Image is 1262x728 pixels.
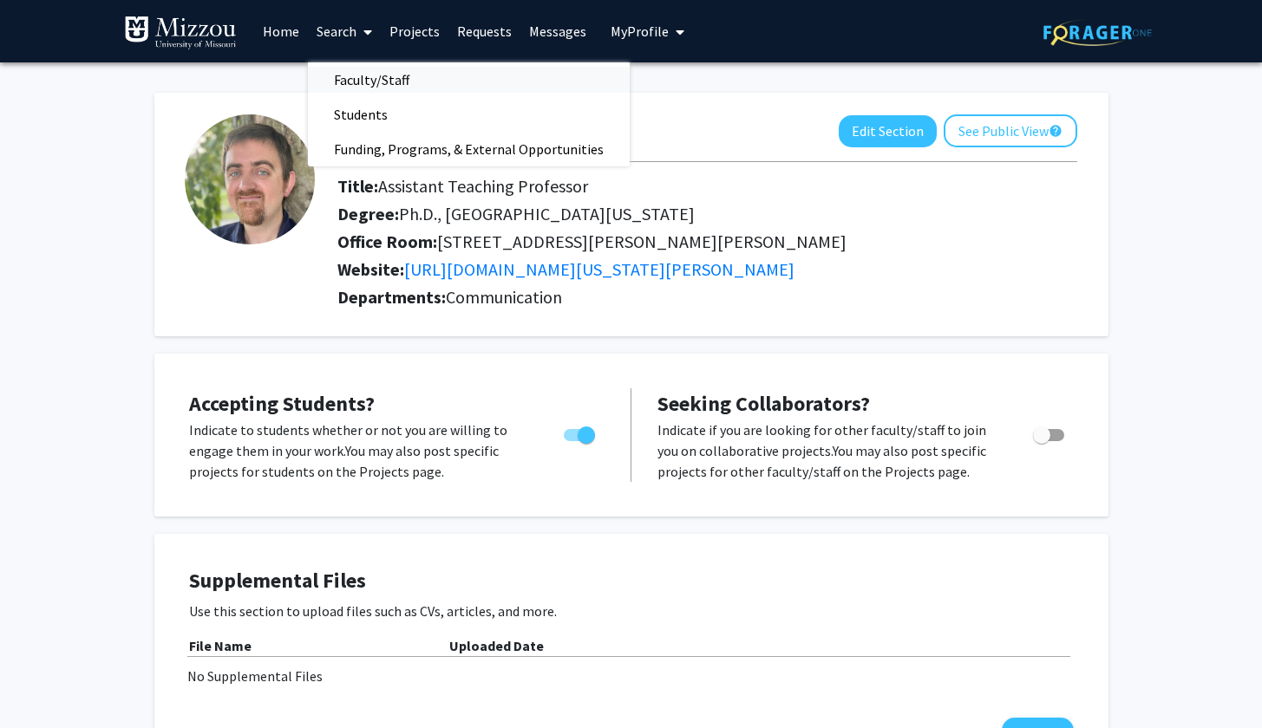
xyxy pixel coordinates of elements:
img: ForagerOne Logo [1043,19,1152,46]
h2: Degree: [337,204,1077,224]
div: Toggle [557,419,605,445]
p: Indicate if you are looking for other faculty/staff to join you on collaborative projects. You ma... [657,419,1000,482]
span: Ph.D., [GEOGRAPHIC_DATA][US_STATE] [399,203,695,224]
a: Projects [381,1,448,62]
p: Indicate to students whether or not you are willing to engage them in your work. You may also pos... [189,419,531,482]
h4: Supplemental Files [189,569,1074,594]
span: Faculty/Staff [308,62,435,97]
a: Messages [520,1,595,62]
span: Students [308,97,414,132]
a: Opens in a new tab [404,258,794,280]
h2: Title: [337,176,1077,197]
iframe: Chat [13,650,74,715]
span: Assistant Teaching Professor [378,175,588,197]
span: Communication [446,286,562,308]
h2: Departments: [324,287,1090,308]
span: Seeking Collaborators? [657,390,870,417]
span: [STREET_ADDRESS][PERSON_NAME][PERSON_NAME] [437,231,847,252]
div: No Supplemental Files [187,666,1076,686]
a: Home [254,1,308,62]
img: University of Missouri Logo [124,16,237,50]
p: Use this section to upload files such as CVs, articles, and more. [189,601,1074,621]
a: Search [308,1,381,62]
span: Funding, Programs, & External Opportunities [308,132,630,166]
a: Funding, Programs, & External Opportunities [308,136,630,162]
b: File Name [189,637,252,654]
a: Requests [448,1,520,62]
span: Accepting Students? [189,390,375,417]
img: Profile Picture [185,114,315,244]
a: Faculty/Staff [308,67,630,93]
button: See Public View [944,114,1077,147]
mat-icon: help [1049,120,1063,141]
a: Students [308,101,630,127]
button: Edit Section [839,115,937,147]
b: Uploaded Date [449,637,544,654]
h2: Website: [337,259,1077,280]
div: Toggle [1026,419,1074,445]
span: My Profile [611,23,669,40]
h2: Office Room: [337,231,1077,252]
